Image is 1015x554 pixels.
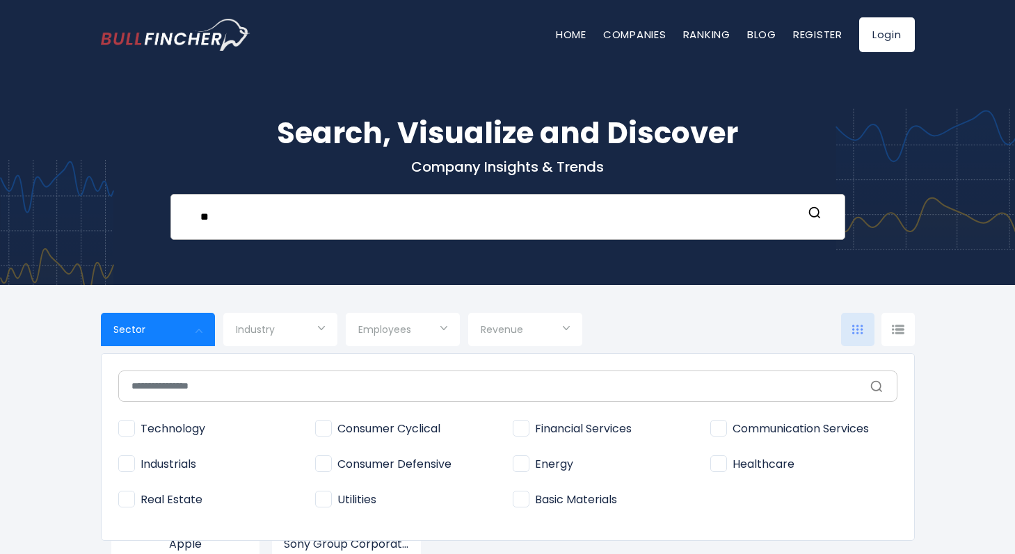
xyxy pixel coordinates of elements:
[603,27,666,42] a: Companies
[315,457,451,472] span: Consumer Defensive
[683,27,730,42] a: Ranking
[513,422,632,437] span: Financial Services
[806,206,824,224] button: Search
[118,422,205,437] span: Technology
[236,323,275,336] span: Industry
[710,457,794,472] span: Healthcare
[793,27,842,42] a: Register
[101,19,250,51] a: Go to homepage
[513,493,617,507] span: Basic Materials
[747,27,776,42] a: Blog
[710,422,869,437] span: Communication Services
[118,493,202,507] span: Real Estate
[113,323,145,336] span: Sector
[358,323,411,336] span: Employees
[481,323,523,336] span: Revenue
[315,493,376,507] span: Utilities
[101,19,250,51] img: bullfincher logo
[118,457,196,472] span: Industrials
[513,457,573,472] span: Energy
[859,17,915,52] a: Login
[556,27,586,42] a: Home
[315,422,440,437] span: Consumer Cyclical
